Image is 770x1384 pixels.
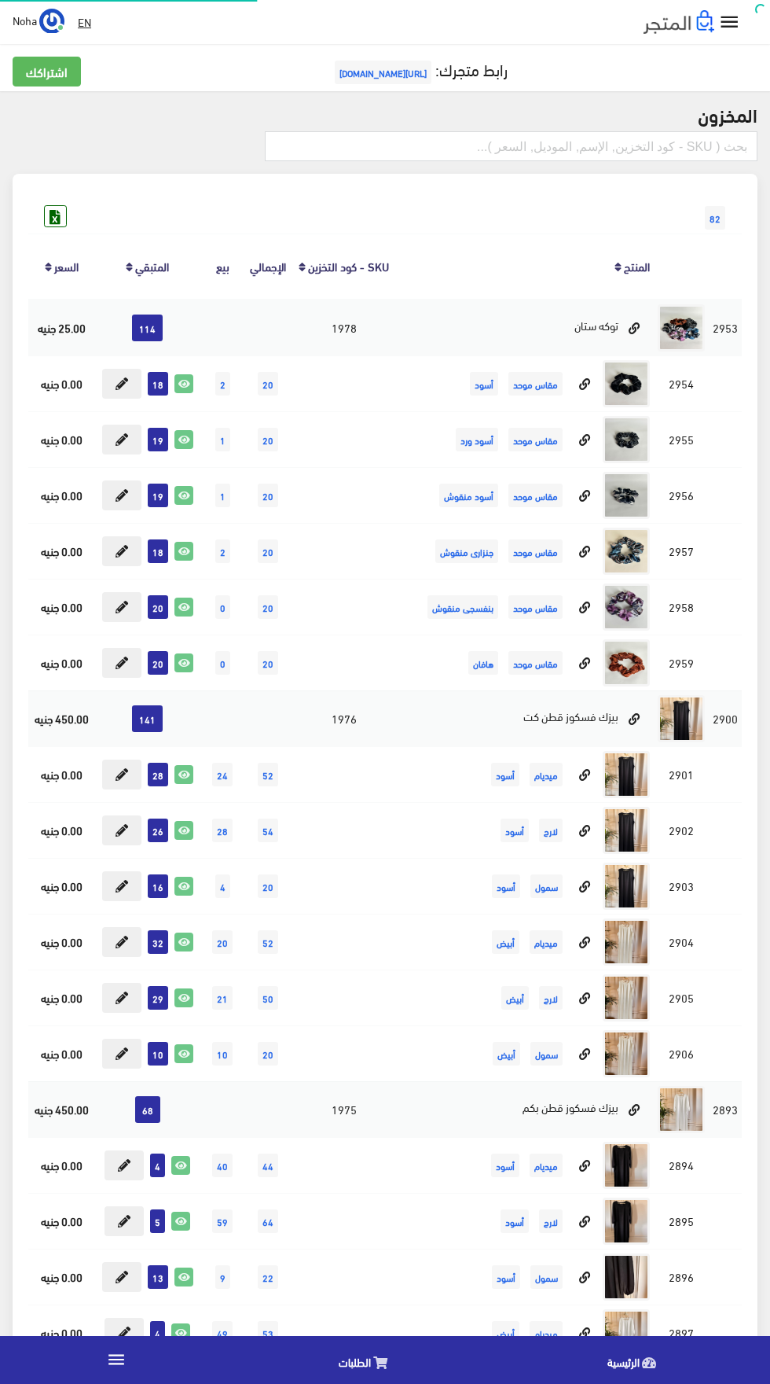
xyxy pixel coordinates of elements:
[28,355,94,411] td: 0.00 جنيه
[603,918,650,966] img: byzk-fskoz-ktn-kt.jpg
[150,1321,165,1345] span: 4
[654,914,709,970] td: 2904
[132,315,163,341] span: 114
[491,1154,519,1177] span: أسود
[492,930,519,954] span: أبيض
[603,1253,650,1301] img: byzk-fskoz-ktn-bkm.jpg
[258,874,278,898] span: 20
[654,746,709,802] td: 2901
[212,763,233,786] span: 24
[603,528,650,575] img: tokh-stan.jpg
[468,651,498,675] span: هافان
[709,1081,742,1137] td: 2893
[491,763,519,786] span: أسود
[658,1086,705,1133] img: byzk-fskoz-ktn-bkm.jpg
[603,639,650,686] img: tokh-stan.jpg
[258,484,278,507] span: 20
[148,595,168,619] span: 20
[215,372,230,396] span: 2
[530,1265,563,1289] span: سمول
[654,635,709,690] td: 2959
[148,372,168,396] span: 18
[148,539,168,563] span: 18
[705,206,725,230] span: 82
[654,355,709,411] td: 2954
[135,255,169,277] a: المتبقي
[28,802,94,858] td: 0.00 جنيه
[501,1340,770,1380] a: الرئيسية
[654,467,709,523] td: 2956
[265,131,757,161] input: بحث ( SKU - كود التخزين, الإسم, الموديل, السعر )...
[603,863,650,910] img: byzk-fskoz-ktn-kt.jpg
[539,986,563,1010] span: لارج
[291,690,396,746] td: 1976
[106,1349,126,1370] i: 
[258,763,278,786] span: 52
[530,930,563,954] span: ميديام
[132,705,163,732] span: 141
[212,1321,233,1345] span: 49
[28,300,94,356] td: 25.00 جنيه
[654,1249,709,1305] td: 2896
[258,1209,278,1233] span: 64
[28,1249,94,1305] td: 0.00 جنيه
[148,484,168,507] span: 19
[28,523,94,579] td: 0.00 جنيه
[71,8,97,36] a: EN
[233,1340,501,1380] a: الطلبات
[212,819,233,842] span: 28
[492,1321,519,1345] span: أبيض
[258,1321,278,1345] span: 53
[212,1042,233,1066] span: 10
[13,104,757,124] h2: المخزون
[492,1265,520,1289] span: أسود
[28,1193,94,1249] td: 0.00 جنيه
[624,255,650,277] a: المنتج
[28,411,94,467] td: 0.00 جنيه
[654,579,709,635] td: 2958
[291,1081,396,1137] td: 1975
[427,595,498,619] span: بنفسجى منقوش
[603,751,650,798] img: byzk-fskoz-ktn-kt.jpg
[28,1137,94,1193] td: 0.00 جنيه
[78,12,91,31] u: EN
[718,11,741,34] i: 
[493,1042,520,1066] span: أبيض
[530,874,563,898] span: سمول
[654,1137,709,1193] td: 2894
[530,763,563,786] span: ميديام
[28,858,94,914] td: 0.00 جنيه
[258,1042,278,1066] span: 20
[200,234,245,299] th: بيع
[603,807,650,854] img: byzk-fskoz-ktn-kt.jpg
[654,1305,709,1360] td: 2897
[148,986,168,1010] span: 29
[258,595,278,619] span: 20
[603,360,650,407] img: tokh-stan.jpg
[658,695,705,742] img: byzk-fskoz-ktn-kt.jpg
[603,1142,650,1189] img: byzk-fskoz-ktn-bkm.jpg
[215,874,230,898] span: 4
[212,930,233,954] span: 20
[603,974,650,1021] img: byzk-fskoz-ktn-kt.jpg
[435,539,498,563] span: جنزارى منقوش
[28,746,94,802] td: 0.00 جنيه
[654,411,709,467] td: 2955
[539,819,563,842] span: لارج
[603,416,650,463] img: tokh-stan.jpg
[603,1030,650,1077] img: byzk-fskoz-ktn-kt.jpg
[258,930,278,954] span: 52
[709,300,742,356] td: 2953
[148,819,168,842] span: 26
[654,1193,709,1249] td: 2895
[530,1042,563,1066] span: سمول
[28,690,94,746] td: 450.00 جنيه
[148,428,168,451] span: 19
[658,304,705,352] img: tokh-stan.jpg
[215,651,230,675] span: 0
[28,579,94,635] td: 0.00 جنيه
[603,583,650,631] img: tokh-stan.jpg
[603,1309,650,1356] img: byzk-fskoz-ktn-bkm.jpg
[508,651,563,675] span: مقاس موحد
[643,10,714,34] img: .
